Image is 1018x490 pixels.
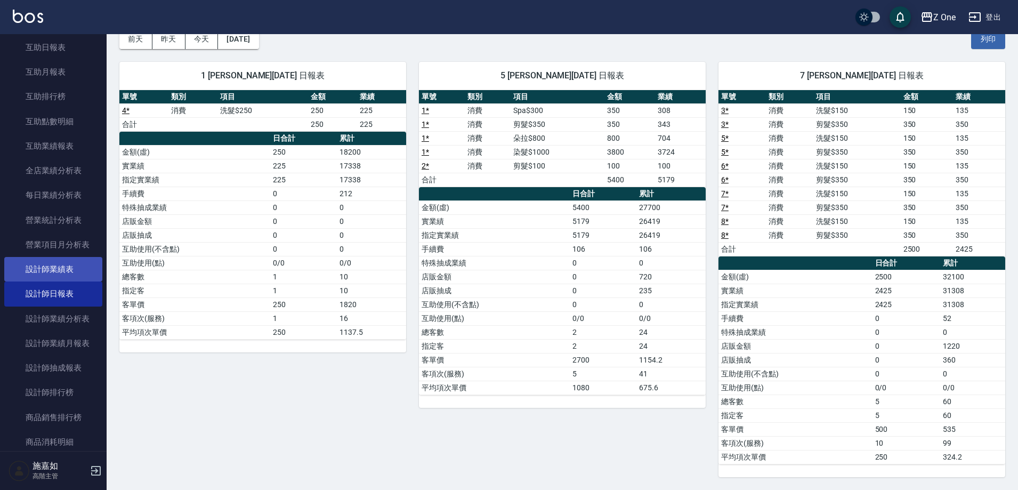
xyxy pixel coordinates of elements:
[872,450,940,464] td: 250
[570,381,636,395] td: 1080
[933,11,956,24] div: Z One
[964,7,1005,27] button: 登出
[337,173,406,187] td: 17338
[636,214,706,228] td: 26419
[419,187,706,395] table: a dense table
[270,256,337,270] td: 0/0
[636,325,706,339] td: 24
[636,242,706,256] td: 106
[570,270,636,284] td: 0
[4,109,102,134] a: 互助點數明細
[217,103,308,117] td: 洗髮$250
[953,90,1005,104] th: 業績
[419,381,570,395] td: 平均項次單價
[766,103,813,117] td: 消費
[357,117,406,131] td: 225
[337,200,406,214] td: 0
[270,298,337,311] td: 250
[119,311,270,325] td: 客項次(服務)
[872,270,940,284] td: 2500
[718,395,872,408] td: 總客數
[872,284,940,298] td: 2425
[337,284,406,298] td: 10
[119,132,406,340] table: a dense table
[953,103,1005,117] td: 135
[766,200,813,214] td: 消費
[419,256,570,270] td: 特殊抽成業績
[940,422,1005,436] td: 535
[901,103,953,117] td: 150
[901,242,953,256] td: 2500
[9,460,30,481] img: Person
[872,256,940,270] th: 日合計
[119,145,270,159] td: 金額(虛)
[813,228,901,242] td: 剪髮$350
[718,422,872,436] td: 客單價
[940,395,1005,408] td: 60
[4,158,102,183] a: 全店業績分析表
[872,311,940,325] td: 0
[813,173,901,187] td: 剪髮$350
[940,381,1005,395] td: 0/0
[940,436,1005,450] td: 99
[570,311,636,325] td: 0/0
[419,353,570,367] td: 客單價
[217,90,308,104] th: 項目
[940,311,1005,325] td: 52
[636,381,706,395] td: 675.6
[119,117,168,131] td: 合計
[901,90,953,104] th: 金額
[570,228,636,242] td: 5179
[953,159,1005,173] td: 135
[940,367,1005,381] td: 0
[119,256,270,270] td: 互助使用(點)
[604,117,655,131] td: 350
[901,173,953,187] td: 350
[270,270,337,284] td: 1
[270,284,337,298] td: 1
[4,183,102,207] a: 每日業績分析表
[940,339,1005,353] td: 1220
[636,228,706,242] td: 26419
[718,311,872,325] td: 手續費
[872,381,940,395] td: 0/0
[940,325,1005,339] td: 0
[953,145,1005,159] td: 350
[731,70,992,81] span: 7 [PERSON_NAME][DATE] 日報表
[119,173,270,187] td: 指定實業績
[4,232,102,257] a: 營業項目月分析表
[119,200,270,214] td: 特殊抽成業績
[953,214,1005,228] td: 135
[813,131,901,145] td: 洗髮$150
[119,90,406,132] table: a dense table
[419,311,570,325] td: 互助使用(點)
[570,214,636,228] td: 5179
[604,159,655,173] td: 100
[655,131,706,145] td: 704
[901,187,953,200] td: 150
[270,159,337,173] td: 225
[270,132,337,146] th: 日合計
[570,284,636,298] td: 0
[511,159,604,173] td: 剪髮$100
[813,214,901,228] td: 洗髮$150
[168,90,217,104] th: 類別
[718,270,872,284] td: 金額(虛)
[337,242,406,256] td: 0
[718,298,872,311] td: 指定實業績
[718,381,872,395] td: 互助使用(點)
[270,145,337,159] td: 250
[718,450,872,464] td: 平均項次單價
[604,131,655,145] td: 800
[901,228,953,242] td: 350
[604,145,655,159] td: 3800
[570,298,636,311] td: 0
[570,256,636,270] td: 0
[766,214,813,228] td: 消費
[766,131,813,145] td: 消費
[270,200,337,214] td: 0
[337,270,406,284] td: 10
[940,256,1005,270] th: 累計
[636,284,706,298] td: 235
[953,117,1005,131] td: 350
